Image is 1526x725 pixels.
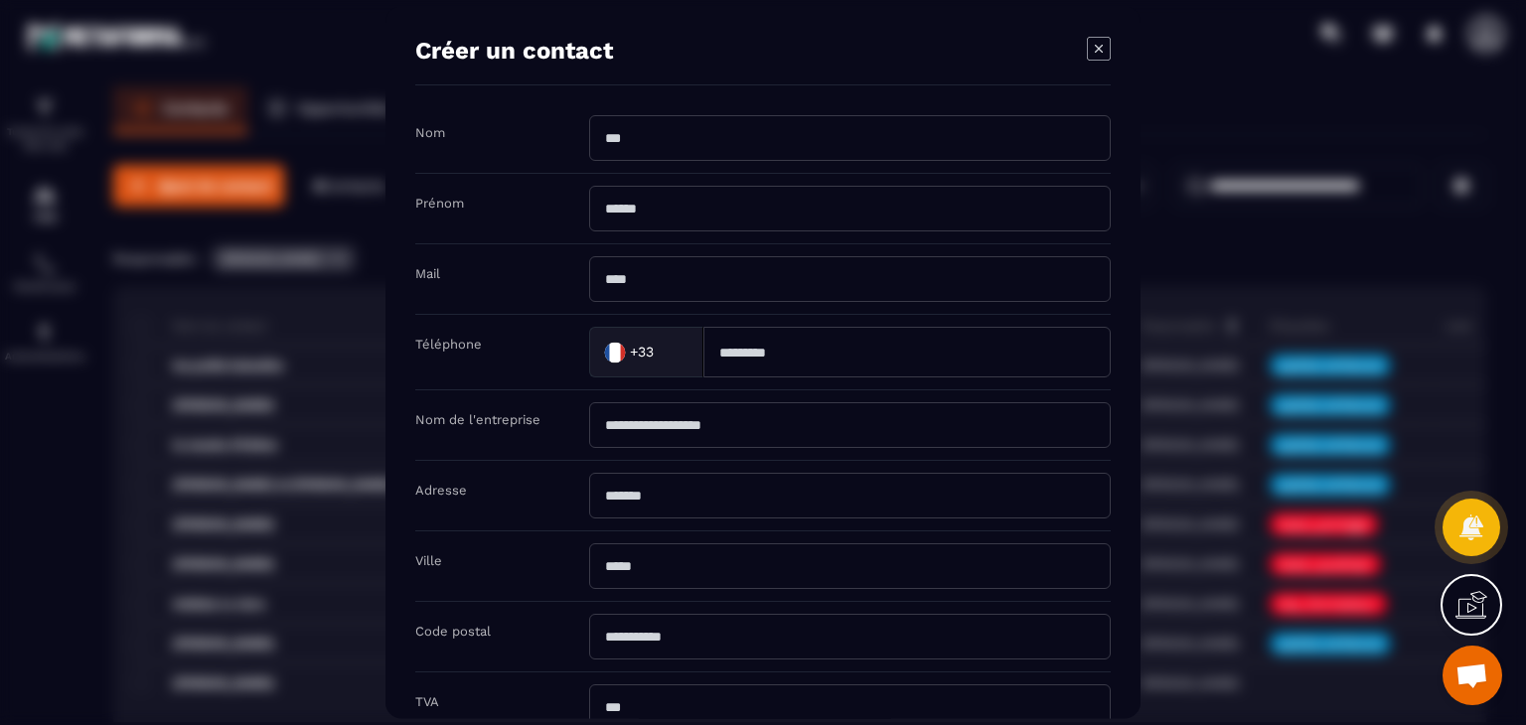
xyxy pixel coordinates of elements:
label: Prénom [415,196,464,211]
h4: Créer un contact [415,37,613,65]
label: Téléphone [415,337,482,352]
div: Search for option [589,327,703,377]
label: Adresse [415,483,467,498]
label: Mail [415,266,440,281]
label: Nom de l'entreprise [415,412,540,427]
input: Search for option [658,337,683,366]
span: +33 [630,342,654,362]
div: Ouvrir le chat [1443,646,1502,705]
label: Code postal [415,624,491,639]
label: Ville [415,553,442,568]
img: Country Flag [595,332,635,371]
label: TVA [415,694,439,709]
label: Nom [415,125,445,140]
